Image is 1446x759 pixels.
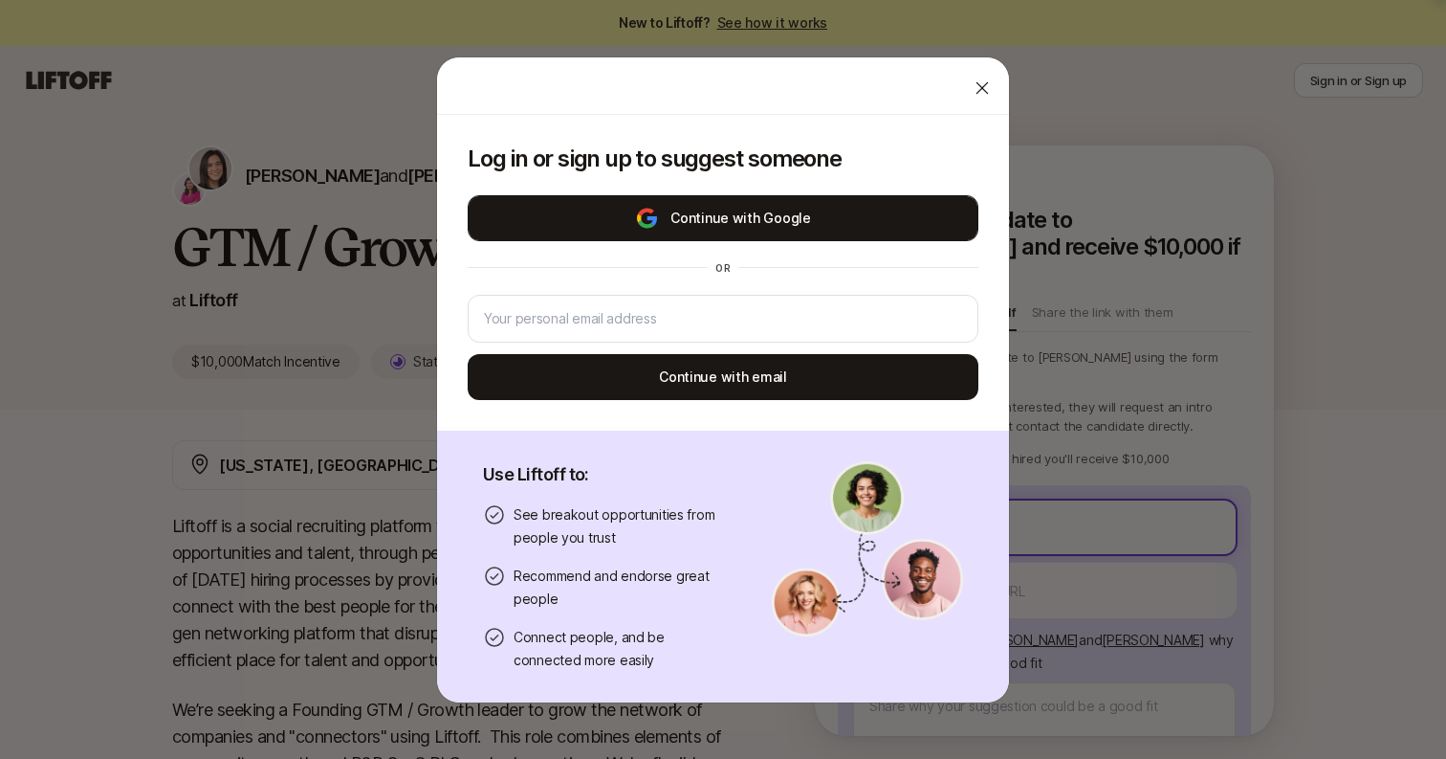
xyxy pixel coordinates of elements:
p: See breakout opportunities from people you trust [514,503,726,549]
button: Continue with email [468,354,978,400]
p: Connect people, and be connected more easily [514,626,726,672]
p: Log in or sign up to suggest someone [468,145,978,172]
button: Continue with Google [468,195,978,241]
p: Recommend and endorse great people [514,565,726,611]
img: google-logo [635,207,659,230]
p: Use Liftoff to: [483,461,726,488]
img: signup-banner [772,461,963,637]
div: or [708,260,738,276]
input: Your personal email address [484,307,962,330]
